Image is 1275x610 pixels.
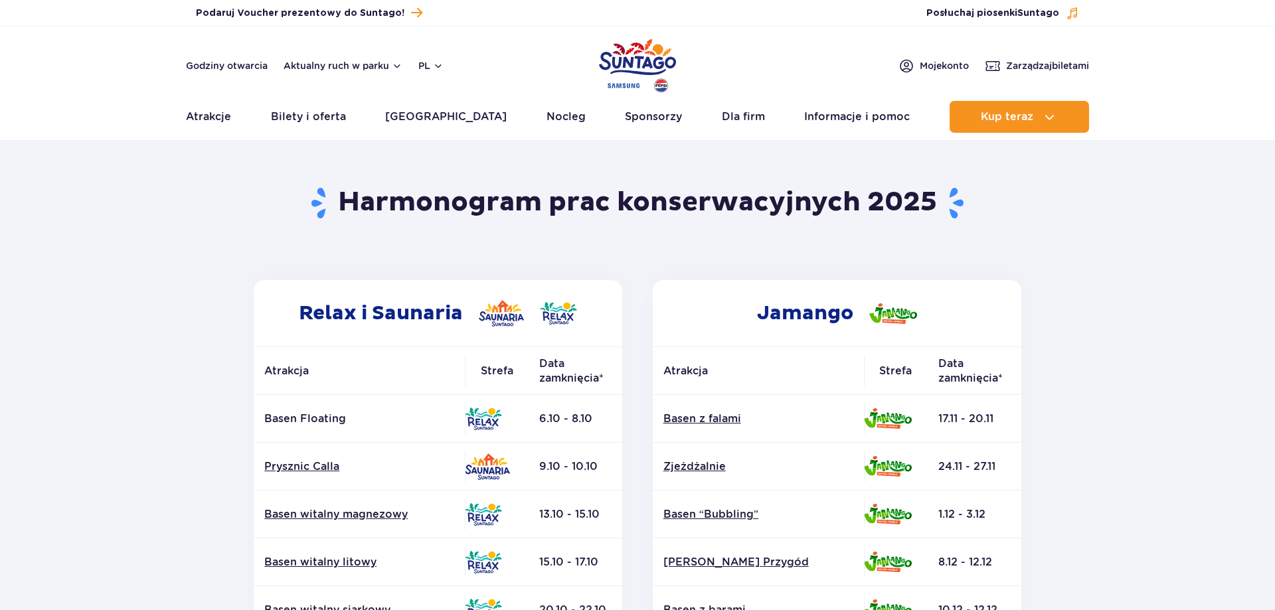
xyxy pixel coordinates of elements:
img: Relax [465,408,502,430]
a: Basen witalny litowy [264,555,454,570]
a: Park of Poland [599,33,676,94]
a: Zarządzajbiletami [985,58,1089,74]
img: Relax [465,551,502,573]
span: Moje konto [920,59,969,72]
td: 24.11 - 27.11 [928,443,1021,491]
span: Podaruj Voucher prezentowy do Suntago! [196,7,404,20]
a: Nocleg [547,101,586,133]
img: Jamango [864,408,912,429]
h2: Relax i Saunaria [254,280,622,346]
span: Zarządzaj biletami [1006,59,1089,72]
a: Basen witalny magnezowy [264,507,454,522]
img: Saunaria [465,453,510,480]
p: Basen Floating [264,412,454,426]
a: Prysznic Calla [264,459,454,474]
a: Mojekonto [898,58,969,74]
a: Sponsorzy [625,101,682,133]
a: [PERSON_NAME] Przygód [663,555,853,570]
img: Relax [540,302,577,325]
td: 13.10 - 15.10 [529,491,622,538]
img: Jamango [869,303,917,324]
a: Basen z falami [663,412,853,426]
button: pl [418,59,444,72]
a: Dla firm [722,101,765,133]
a: Podaruj Voucher prezentowy do Suntago! [196,4,422,22]
th: Atrakcja [254,347,465,395]
a: Zjeżdżalnie [663,459,853,474]
span: Posłuchaj piosenki [926,7,1059,20]
td: 9.10 - 10.10 [529,443,622,491]
a: Atrakcje [186,101,231,133]
a: [GEOGRAPHIC_DATA] [385,101,507,133]
th: Data zamknięcia* [529,347,622,395]
td: 8.12 - 12.12 [928,538,1021,586]
button: Posłuchaj piosenkiSuntago [926,7,1079,20]
img: Jamango [864,456,912,477]
a: Basen “Bubbling” [663,507,853,522]
td: 17.11 - 20.11 [928,395,1021,443]
a: Godziny otwarcia [186,59,268,72]
a: Bilety i oferta [271,101,346,133]
td: 15.10 - 17.10 [529,538,622,586]
h1: Harmonogram prac konserwacyjnych 2025 [249,186,1027,220]
h2: Jamango [653,280,1021,346]
th: Strefa [465,347,529,395]
button: Kup teraz [950,101,1089,133]
img: Relax [465,503,502,526]
td: 1.12 - 3.12 [928,491,1021,538]
img: Jamango [864,552,912,572]
img: Saunaria [479,300,524,327]
th: Data zamknięcia* [928,347,1021,395]
td: 6.10 - 8.10 [529,395,622,443]
img: Jamango [864,504,912,524]
span: Kup teraz [981,111,1033,123]
span: Suntago [1017,9,1059,18]
button: Aktualny ruch w parku [284,60,402,71]
th: Atrakcja [653,347,864,395]
th: Strefa [864,347,928,395]
a: Informacje i pomoc [804,101,910,133]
